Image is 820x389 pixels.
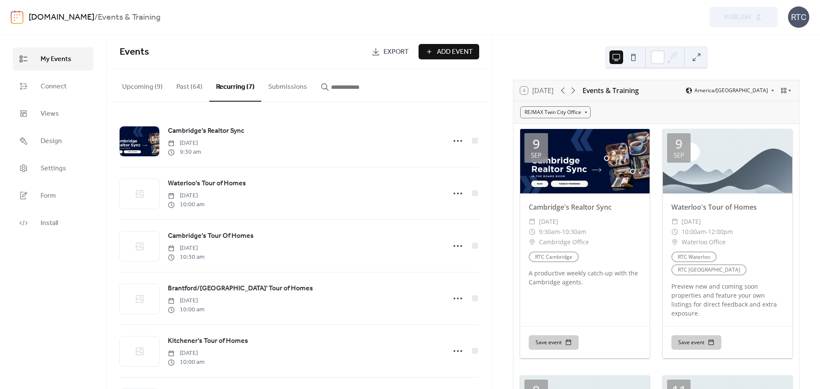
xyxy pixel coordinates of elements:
div: ​ [529,227,536,237]
div: ​ [671,227,678,237]
button: Save event [529,335,579,350]
a: Design [13,129,94,152]
div: RTC [788,6,809,28]
a: Install [13,211,94,234]
div: ​ [671,216,678,227]
div: Sep [531,152,542,158]
a: Export [365,44,415,59]
div: 9 [533,137,540,150]
span: Install [41,218,58,228]
span: [DATE] [168,139,201,148]
span: - [560,227,562,237]
a: Settings [13,157,94,180]
button: Add Event [419,44,479,59]
div: Preview new and coming soon properties and feature your own listings for direct feedback and extr... [663,282,792,318]
span: 10:30am [562,227,586,237]
button: Recurring (7) [209,69,261,102]
a: Form [13,184,94,207]
span: [DATE] [682,216,701,227]
a: Views [13,102,94,125]
a: Cambridge's Tour Of Homes [168,231,254,242]
span: 9:30am [539,227,560,237]
div: 9 [675,137,682,150]
span: Cambridge's Tour Of Homes [168,231,254,241]
span: 10:00 am [168,200,205,209]
span: My Events [41,54,71,64]
span: Waterloo's Tour of Homes [168,178,246,189]
div: ​ [671,237,678,247]
span: Settings [41,164,66,174]
span: [DATE] [168,349,205,358]
div: A productive weekly catch-up with the Cambridge agents. [520,269,650,287]
button: Upcoming (9) [115,69,170,101]
span: Cambridge's Realtor Sync [168,126,244,136]
span: Form [41,191,56,201]
span: Waterloo Office [682,237,726,247]
span: America/[GEOGRAPHIC_DATA] [694,88,768,93]
span: 10:00 am [168,305,205,314]
span: - [706,227,708,237]
div: Sep [674,152,684,158]
span: Export [384,47,409,57]
a: My Events [13,47,94,70]
span: 10:00am [682,227,706,237]
div: Cambridge's Realtor Sync [520,202,650,212]
b: Events & Training [98,9,161,26]
span: 10:00 am [168,358,205,367]
span: [DATE] [168,296,205,305]
a: [DOMAIN_NAME] [29,9,94,26]
a: Brantford/[GEOGRAPHIC_DATA]' Tour of Homes [168,283,313,294]
div: Waterloo's Tour of Homes [663,202,792,212]
img: logo [11,10,23,24]
span: [DATE] [168,244,205,253]
span: Add Event [437,47,473,57]
a: Connect [13,75,94,98]
div: Events & Training [583,85,639,96]
span: [DATE] [539,216,558,227]
span: Events [120,43,149,61]
span: 9:30 am [168,148,201,157]
span: Brantford/[GEOGRAPHIC_DATA]' Tour of Homes [168,284,313,294]
span: Cambridge Office [539,237,589,247]
span: [DATE] [168,191,205,200]
div: ​ [529,216,536,227]
span: 10:30 am [168,253,205,262]
a: Waterloo's Tour of Homes [168,178,246,189]
div: ​ [529,237,536,247]
button: Past (64) [170,69,209,101]
span: Views [41,109,59,119]
span: 12:00pm [708,227,733,237]
span: Design [41,136,62,146]
a: Kitchener's Tour of Homes [168,336,248,347]
a: Cambridge's Realtor Sync [168,126,244,137]
button: Save event [671,335,721,350]
span: Connect [41,82,67,92]
b: / [94,9,98,26]
button: Submissions [261,69,314,101]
